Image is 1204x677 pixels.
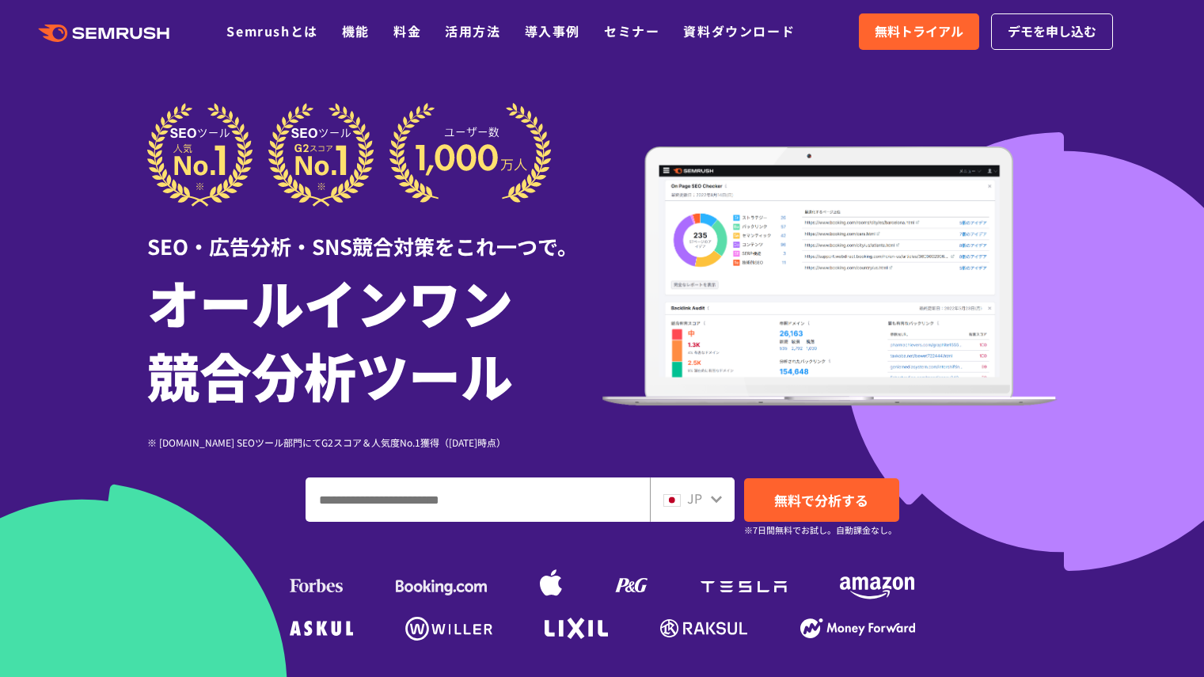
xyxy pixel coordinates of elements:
span: JP [687,489,702,508]
a: セミナー [604,21,659,40]
a: Semrushとは [226,21,317,40]
input: ドメイン、キーワードまたはURLを入力してください [306,478,649,521]
a: 料金 [393,21,421,40]
small: ※7日間無料でお試し。自動課金なし。 [744,523,897,538]
div: SEO・広告分析・SNS競合対策をこれ一つで。 [147,207,602,261]
a: 導入事例 [525,21,580,40]
span: デモを申し込む [1008,21,1096,42]
div: ※ [DOMAIN_NAME] SEOツール部門にてG2スコア＆人気度No.1獲得（[DATE]時点） [147,435,602,450]
a: デモを申し込む [991,13,1113,50]
span: 無料で分析する [774,490,868,510]
a: 活用方法 [445,21,500,40]
a: 無料で分析する [744,478,899,522]
span: 無料トライアル [875,21,963,42]
a: 資料ダウンロード [683,21,795,40]
h1: オールインワン 競合分析ツール [147,265,602,411]
a: 無料トライアル [859,13,979,50]
a: 機能 [342,21,370,40]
